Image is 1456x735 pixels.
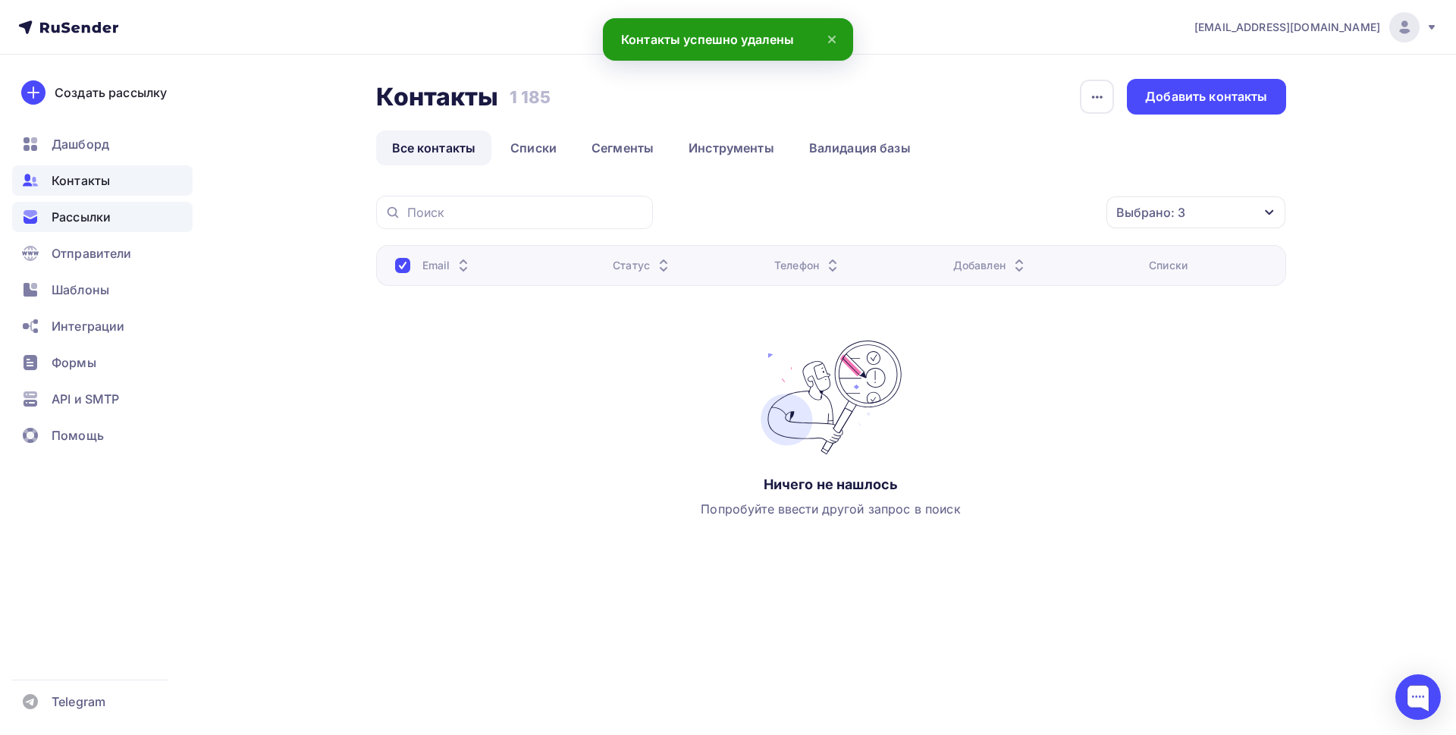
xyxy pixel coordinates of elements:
[12,129,193,159] a: Дашборд
[52,244,132,262] span: Отправители
[52,353,96,372] span: Формы
[12,275,193,305] a: Шаблоны
[1145,88,1267,105] div: Добавить контакты
[576,130,670,165] a: Сегменты
[12,347,193,378] a: Формы
[613,258,673,273] div: Статус
[52,135,109,153] span: Дашборд
[376,82,499,112] h2: Контакты
[494,130,573,165] a: Списки
[52,208,111,226] span: Рассылки
[52,317,124,335] span: Интеграции
[673,130,790,165] a: Инструменты
[12,165,193,196] a: Контакты
[407,204,644,221] input: Поиск
[1106,196,1286,229] button: Выбрано: 3
[12,238,193,269] a: Отправители
[953,258,1028,273] div: Добавлен
[1194,12,1438,42] a: [EMAIL_ADDRESS][DOMAIN_NAME]
[52,426,104,444] span: Помощь
[12,202,193,232] a: Рассылки
[52,693,105,711] span: Telegram
[52,171,110,190] span: Контакты
[764,476,898,494] div: Ничего не нашлось
[774,258,842,273] div: Телефон
[1116,203,1185,221] div: Выбрано: 3
[793,130,927,165] a: Валидация базы
[422,258,473,273] div: Email
[1194,20,1380,35] span: [EMAIL_ADDRESS][DOMAIN_NAME]
[52,281,109,299] span: Шаблоны
[376,130,492,165] a: Все контакты
[701,500,960,518] div: Попробуйте ввести другой запрос в поиск
[510,86,551,108] h3: 1 185
[52,390,119,408] span: API и SMTP
[55,83,167,102] div: Создать рассылку
[1149,258,1188,273] div: Списки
